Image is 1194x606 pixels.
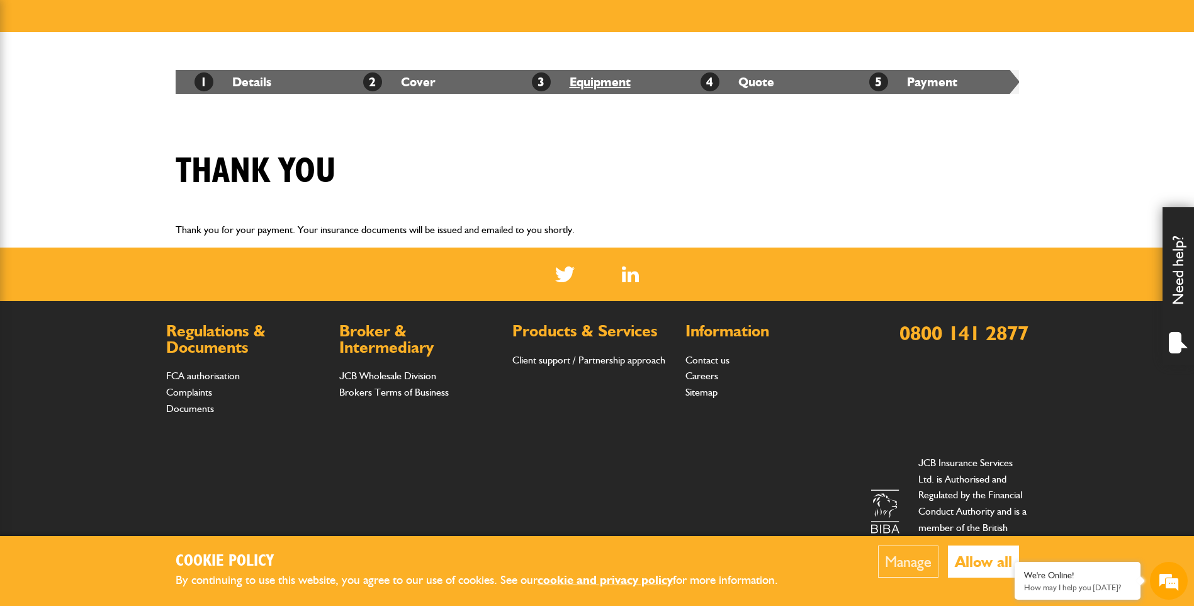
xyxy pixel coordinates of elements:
img: d_20077148190_company_1631870298795_20077148190 [21,70,53,88]
a: 3Equipment [532,74,631,89]
span: 2 [363,72,382,91]
a: Careers [685,370,718,382]
h2: Broker & Intermediary [339,323,500,355]
div: Chat with us now [65,71,211,87]
span: 4 [701,72,719,91]
p: How may I help you today? [1024,583,1131,592]
p: JCB Insurance Services Ltd. is Authorised and Regulated by the Financial Conduct Authority and is... [918,455,1028,568]
a: FCA authorisation [166,370,240,382]
a: cookie and privacy policy [538,573,673,587]
h1: Thank you [176,151,336,193]
a: Contact us [685,354,729,366]
input: Enter your phone number [16,191,230,219]
a: Brokers Terms of Business [339,386,449,398]
a: 2Cover [363,74,436,89]
a: Complaints [166,386,212,398]
h2: Regulations & Documents [166,323,327,355]
span: 1 [194,72,213,91]
h2: Cookie Policy [176,552,799,571]
img: Linked In [622,266,639,282]
a: Client support / Partnership approach [512,354,665,366]
div: Need help? [1163,207,1194,365]
img: Twitter [555,266,575,282]
em: Start Chat [171,388,228,405]
a: 0800 141 2877 [899,321,1028,345]
button: Manage [878,546,938,578]
li: Payment [850,70,1019,94]
input: Enter your last name [16,117,230,144]
div: Minimize live chat window [206,6,237,37]
a: Documents [166,403,214,414]
a: JCB Wholesale Division [339,370,436,382]
a: 4Quote [701,74,774,89]
p: Thank you for your payment. Your insurance documents will be issued and emailed to you shortly. [176,222,1019,238]
h2: Information [685,323,846,340]
input: Enter your email address [16,154,230,181]
h2: Products & Services [512,323,673,340]
a: Sitemap [685,386,718,398]
span: 3 [532,72,551,91]
span: 5 [869,72,888,91]
div: We're Online! [1024,570,1131,581]
p: By continuing to use this website, you agree to our use of cookies. See our for more information. [176,571,799,590]
textarea: Type your message and hit 'Enter' [16,228,230,377]
button: Allow all [948,546,1019,578]
a: LinkedIn [622,266,639,282]
a: 1Details [194,74,271,89]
